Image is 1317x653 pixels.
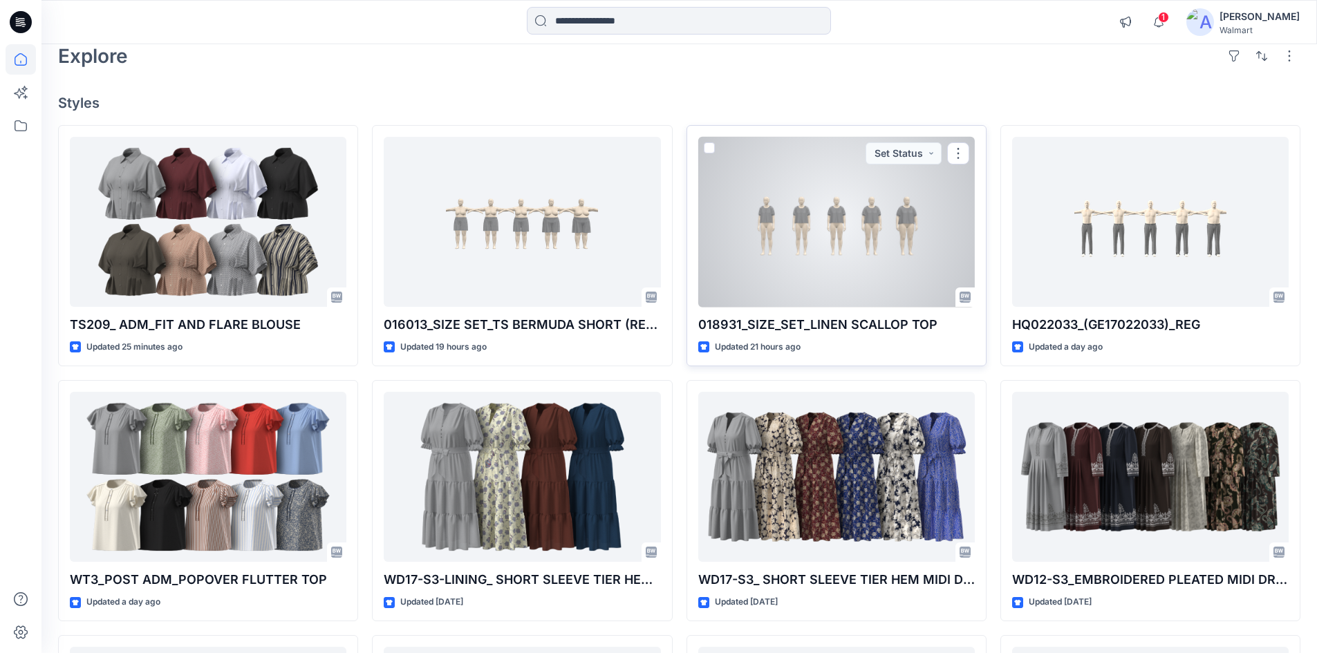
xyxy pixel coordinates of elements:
[1012,315,1289,334] p: HQ022033_(GE17022033)_REG
[1012,392,1289,562] a: WD12-S3_EMBROIDERED PLEATED MIDI DRESS
[58,95,1300,111] h4: Styles
[1158,12,1169,23] span: 1
[1029,595,1092,609] p: Updated [DATE]
[698,392,975,562] a: WD17-S3_ SHORT SLEEVE TIER HEM MIDI DRESS
[1220,25,1300,35] div: Walmart
[384,392,660,562] a: WD17-S3-LINING_ SHORT SLEEVE TIER HEM MIDI DRESS
[698,315,975,334] p: 018931_SIZE_SET_LINEN SCALLOP TOP
[70,315,346,334] p: TS209_ ADM_FIT AND FLARE BLOUSE
[400,340,487,354] p: Updated 19 hours ago
[86,595,160,609] p: Updated a day ago
[1220,8,1300,25] div: [PERSON_NAME]
[715,340,801,354] p: Updated 21 hours ago
[384,570,660,589] p: WD17-S3-LINING_ SHORT SLEEVE TIER HEM MIDI DRESS
[1012,137,1289,307] a: HQ022033_(GE17022033)_REG
[86,340,183,354] p: Updated 25 minutes ago
[698,570,975,589] p: WD17-S3_ SHORT SLEEVE TIER HEM MIDI DRESS
[1012,570,1289,589] p: WD12-S3_EMBROIDERED PLEATED MIDI DRESS
[384,137,660,307] a: 016013_SIZE SET_TS BERMUDA SHORT (REFINED LINEN SHORT)
[70,392,346,562] a: WT3_POST ADM_POPOVER FLUTTER TOP
[1186,8,1214,36] img: avatar
[70,570,346,589] p: WT3_POST ADM_POPOVER FLUTTER TOP
[715,595,778,609] p: Updated [DATE]
[1029,340,1103,354] p: Updated a day ago
[698,137,975,307] a: 018931_SIZE_SET_LINEN SCALLOP TOP
[70,137,346,307] a: TS209_ ADM_FIT AND FLARE BLOUSE
[58,45,128,67] h2: Explore
[384,315,660,334] p: 016013_SIZE SET_TS BERMUDA SHORT (REFINED LINEN SHORT)
[400,595,463,609] p: Updated [DATE]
